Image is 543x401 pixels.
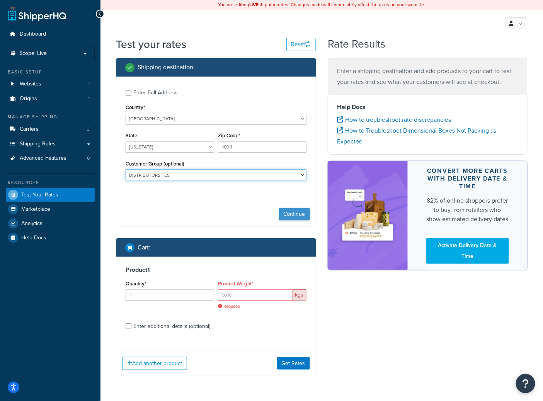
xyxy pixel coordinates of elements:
a: Help Docs [6,231,95,245]
h3: Product 1 [126,266,306,274]
h2: Shipping destination : [138,64,195,71]
a: How to troubleshoot rate discrepancies [337,115,451,124]
a: Shipping Rules [6,137,95,151]
span: Websites [20,81,41,87]
input: Enter Full Address [126,90,131,96]
span: Required [218,304,306,309]
span: 0 [87,155,90,162]
a: How to Troubleshoot Dimensional Boxes Not Packing as Expected [337,126,497,146]
li: Origins [6,92,95,106]
button: Continue [279,208,310,220]
h4: Help Docs [337,102,518,112]
span: 1 [88,96,90,102]
li: Websites [6,77,95,91]
a: Test Your Rates [6,188,95,202]
label: Zip Code* [218,133,240,138]
span: Scope: Live [19,50,47,57]
a: Dashboard [6,27,95,41]
div: 82% of online shoppers prefer to buy from retailers who show estimated delivery dates [426,196,509,224]
a: Origins1 [6,92,95,106]
button: Get Rates [277,357,310,370]
span: Carriers [20,126,39,133]
span: Marketplace [21,206,50,213]
li: Carriers [6,122,95,137]
span: kgs [293,289,306,301]
span: Help Docs [21,235,46,241]
span: 1 [88,81,90,87]
label: State [126,133,137,138]
div: Enter additional details (optional) [133,321,210,332]
li: Advanced Features [6,151,95,166]
label: Customer Group (optional) [126,161,184,167]
span: Advanced Features [20,155,66,162]
a: Analytics [6,217,95,230]
label: Quantity* [126,281,146,287]
a: Marketplace [6,202,95,216]
a: Activate Delivery Date & Time [426,238,509,264]
a: Websites1 [6,77,95,91]
h1: Test your rates [116,37,186,52]
div: Manage Shipping [6,114,95,120]
span: Origins [20,96,37,102]
span: Shipping Rules [20,141,56,147]
div: Enter Full Address [133,87,178,98]
button: Open Resource Center [516,374,535,393]
label: Product Weight* [218,281,254,287]
span: Test Your Rates [21,192,58,198]
b: LIVE [250,1,259,8]
img: feature-image-ddt-36eae7f7280da8017bfb280eaccd9c446f90b1fe08728e4019434db127062ab4.png [339,175,396,256]
a: Carriers3 [6,122,95,137]
div: Resources [6,179,95,186]
input: 0.00 [218,289,293,301]
h2: Cart : [138,244,150,251]
span: Analytics [21,220,43,227]
input: Enter additional details (optional) [126,323,131,329]
span: 3 [87,126,90,133]
button: Add another product [122,357,187,370]
span: Dashboard [20,31,46,38]
h2: Rate Results [328,38,385,50]
div: Convert more carts with delivery date & time [426,167,509,190]
input: 0.0 [126,289,214,301]
div: Basic Setup [6,69,95,75]
a: Advanced Features0 [6,151,95,166]
button: Reset [286,38,316,51]
p: Enter a shipping destination and add products to your cart to test your rates and see what your c... [337,66,518,87]
label: Country* [126,104,145,110]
